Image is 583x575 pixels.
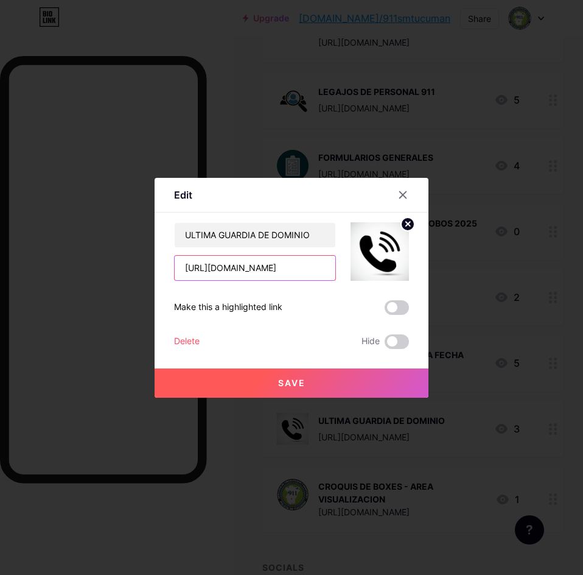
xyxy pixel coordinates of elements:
button: Save [155,369,428,398]
span: Save [278,378,305,388]
div: Edit [174,188,192,202]
input: URL [175,256,335,280]
input: Title [175,223,335,247]
img: link_thumbnail [351,222,409,281]
span: Hide [361,334,380,349]
div: Delete [174,334,200,349]
div: Make this a highlighted link [174,300,282,315]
